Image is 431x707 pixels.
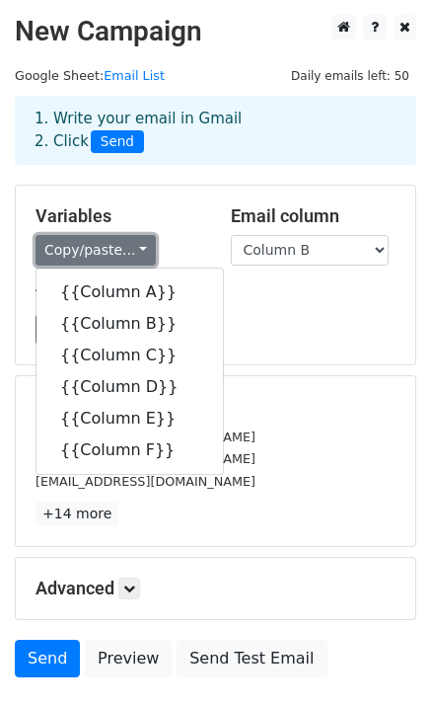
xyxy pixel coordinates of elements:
a: Email List [104,68,165,83]
a: {{Column A}} [36,276,223,308]
a: +14 more [36,502,118,526]
small: [EMAIL_ADDRESS][DOMAIN_NAME] [36,430,255,444]
small: [EMAIL_ADDRESS][DOMAIN_NAME] [36,451,255,466]
a: Send Test Email [177,640,326,677]
a: {{Column D}} [36,371,223,403]
span: Send [91,130,144,154]
a: {{Column F}} [36,434,223,466]
span: Daily emails left: 50 [284,65,416,87]
a: {{Column C}} [36,340,223,371]
h5: Advanced [36,578,395,599]
a: Send [15,640,80,677]
small: [EMAIL_ADDRESS][DOMAIN_NAME] [36,474,255,489]
h2: New Campaign [15,15,416,48]
a: Copy/paste... [36,235,156,266]
div: Widget de chat [332,612,431,707]
a: {{Column B}} [36,308,223,340]
h5: Email column [231,205,396,227]
a: Daily emails left: 50 [284,68,416,83]
a: Preview [85,640,172,677]
a: {{Column E}} [36,403,223,434]
iframe: Chat Widget [332,612,431,707]
h5: Variables [36,205,201,227]
small: Google Sheet: [15,68,165,83]
div: 1. Write your email in Gmail 2. Click [20,108,411,153]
